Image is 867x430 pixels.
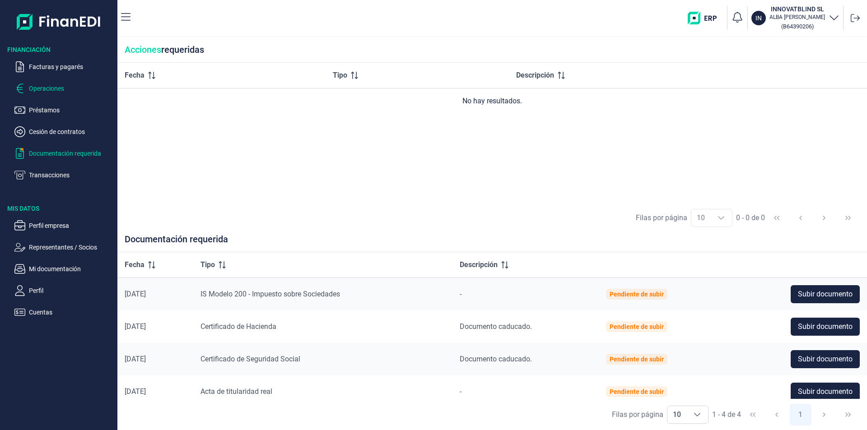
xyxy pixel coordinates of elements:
[125,70,144,81] span: Fecha
[460,290,461,298] span: -
[125,96,860,106] div: No hay resultados.
[610,323,664,330] div: Pendiente de subir
[29,170,114,180] p: Transacciones
[791,350,860,368] button: Subir documento
[781,23,814,30] small: Copiar cif
[460,355,532,363] span: Documento caducado.
[791,318,860,336] button: Subir documento
[29,220,114,231] p: Perfil empresa
[29,105,114,116] p: Préstamos
[742,404,764,425] button: First Page
[125,355,186,364] div: [DATE]
[710,209,732,227] div: Choose
[516,70,554,81] span: Descripción
[14,83,114,94] button: Operaciones
[837,404,859,425] button: Last Page
[29,83,114,94] p: Operaciones
[29,61,114,72] p: Facturas y pagarés
[791,383,860,401] button: Subir documento
[766,207,788,229] button: First Page
[29,264,114,274] p: Mi documentación
[14,242,114,253] button: Representantes / Socios
[798,289,853,300] span: Subir documento
[125,387,186,396] div: [DATE]
[460,259,498,270] span: Descripción
[769,5,825,14] h3: INNOVATBLIND SL
[798,354,853,365] span: Subir documento
[125,322,186,331] div: [DATE]
[14,285,114,296] button: Perfil
[14,61,114,72] button: Facturas y pagarés
[14,170,114,180] button: Transacciones
[610,388,664,395] div: Pendiente de subir
[14,220,114,231] button: Perfil empresa
[14,307,114,318] button: Cuentas
[610,356,664,363] div: Pendiente de subir
[736,214,765,222] span: 0 - 0 de 0
[636,213,687,223] div: Filas por página
[14,126,114,137] button: Cesión de contratos
[29,148,114,159] p: Documentación requerida
[200,290,340,298] span: IS Modelo 200 - Impuesto sobre Sociedades
[755,14,762,23] p: IN
[14,264,114,274] button: Mi documentación
[200,322,276,331] span: Certificado de Hacienda
[610,291,664,298] div: Pendiente de subir
[14,105,114,116] button: Préstamos
[790,404,811,425] button: Page 1
[125,259,144,270] span: Fecha
[813,207,835,229] button: Next Page
[686,406,708,423] div: Choose
[837,207,859,229] button: Last Page
[688,12,723,24] img: erp
[125,290,186,299] div: [DATE]
[790,207,811,229] button: Previous Page
[769,14,825,21] p: ALBA [PERSON_NAME]
[200,259,215,270] span: Tipo
[14,148,114,159] button: Documentación requerida
[200,387,272,396] span: Acta de titularidad real
[751,5,839,32] button: ININNOVATBLIND SLALBA [PERSON_NAME](B64390206)
[813,404,835,425] button: Next Page
[200,355,300,363] span: Certificado de Seguridad Social
[29,126,114,137] p: Cesión de contratos
[17,7,101,36] img: Logo de aplicación
[766,404,788,425] button: Previous Page
[333,70,347,81] span: Tipo
[29,242,114,253] p: Representantes / Socios
[712,411,741,418] span: 1 - 4 de 4
[460,322,532,331] span: Documento caducado.
[667,406,686,423] span: 10
[791,285,860,303] button: Subir documento
[117,234,867,252] div: Documentación requerida
[29,285,114,296] p: Perfil
[460,387,461,396] span: -
[798,321,853,332] span: Subir documento
[117,37,867,63] div: requeridas
[29,307,114,318] p: Cuentas
[125,44,161,55] span: Acciones
[798,386,853,397] span: Subir documento
[612,409,663,420] div: Filas por página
